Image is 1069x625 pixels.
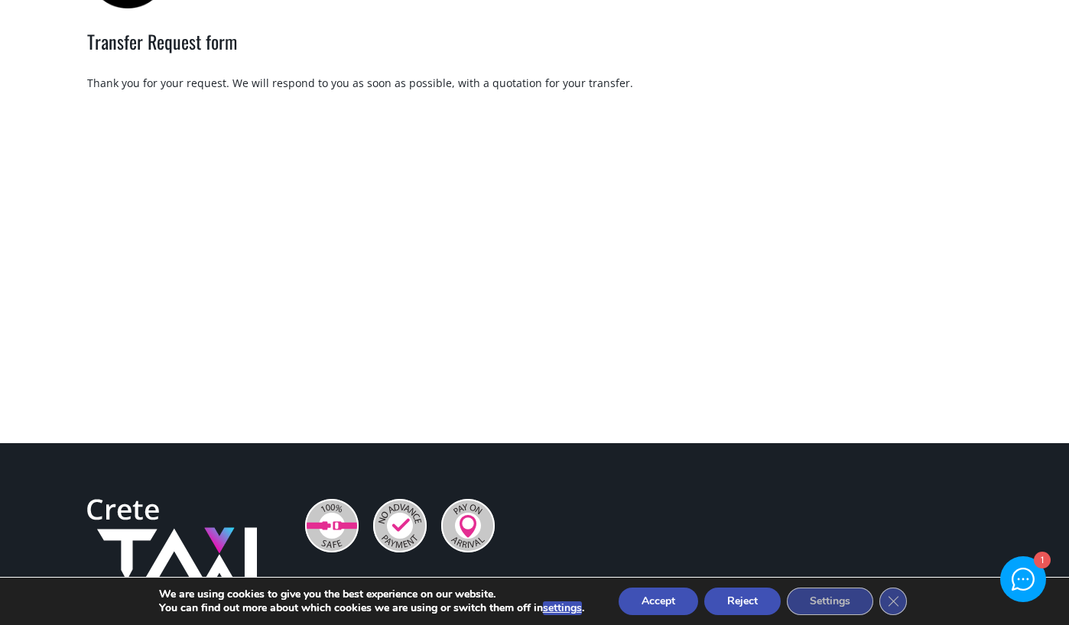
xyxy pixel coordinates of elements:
p: You can find out more about which cookies we are using or switch them off in . [159,601,584,615]
button: settings [543,601,582,615]
h2: Transfer Request form [87,28,982,76]
button: Settings [787,588,873,615]
img: Pay On Arrival [441,499,495,552]
p: We are using cookies to give you the best experience on our website. [159,588,584,601]
div: Thank you for your request. We will respond to you as soon as possible, with a quotation for your... [87,76,982,91]
button: Close GDPR Cookie Banner [879,588,907,615]
img: No Advance Payment [373,499,427,552]
div: 1 [1033,553,1049,569]
button: Accept [619,588,698,615]
img: Crete Taxi Transfers [87,499,257,610]
button: Reject [704,588,781,615]
img: 100% Safe [305,499,359,552]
